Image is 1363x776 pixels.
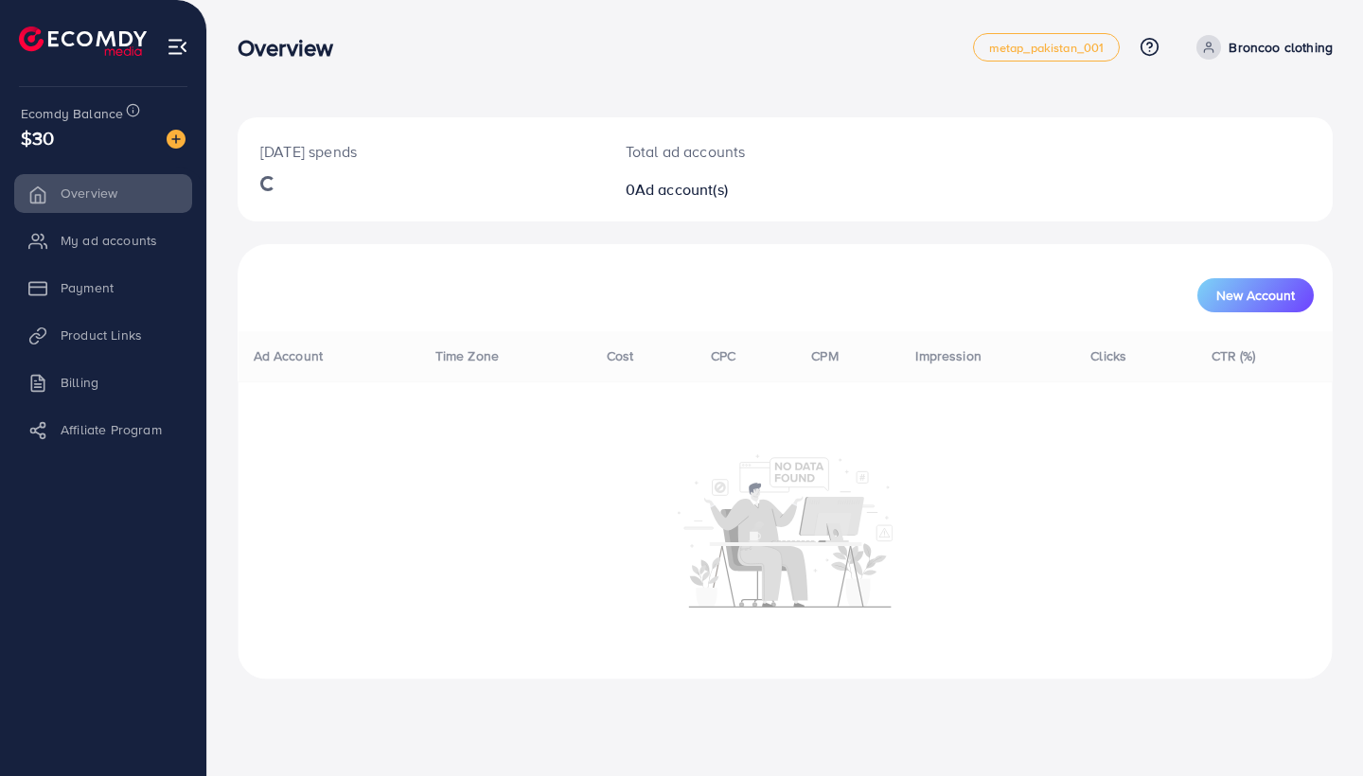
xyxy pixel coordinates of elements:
img: menu [167,36,188,58]
p: [DATE] spends [260,140,580,163]
span: Ad account(s) [635,179,728,200]
p: Broncoo clothing [1229,36,1333,59]
a: metap_pakistan_001 [973,33,1121,62]
span: $30 [21,124,54,151]
span: Ecomdy Balance [21,104,123,123]
span: New Account [1216,289,1295,302]
img: image [167,130,186,149]
img: logo [19,26,147,56]
a: Broncoo clothing [1189,35,1333,60]
span: metap_pakistan_001 [989,42,1105,54]
p: Total ad accounts [626,140,854,163]
h2: 0 [626,181,854,199]
h3: Overview [238,34,348,62]
button: New Account [1197,278,1314,312]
